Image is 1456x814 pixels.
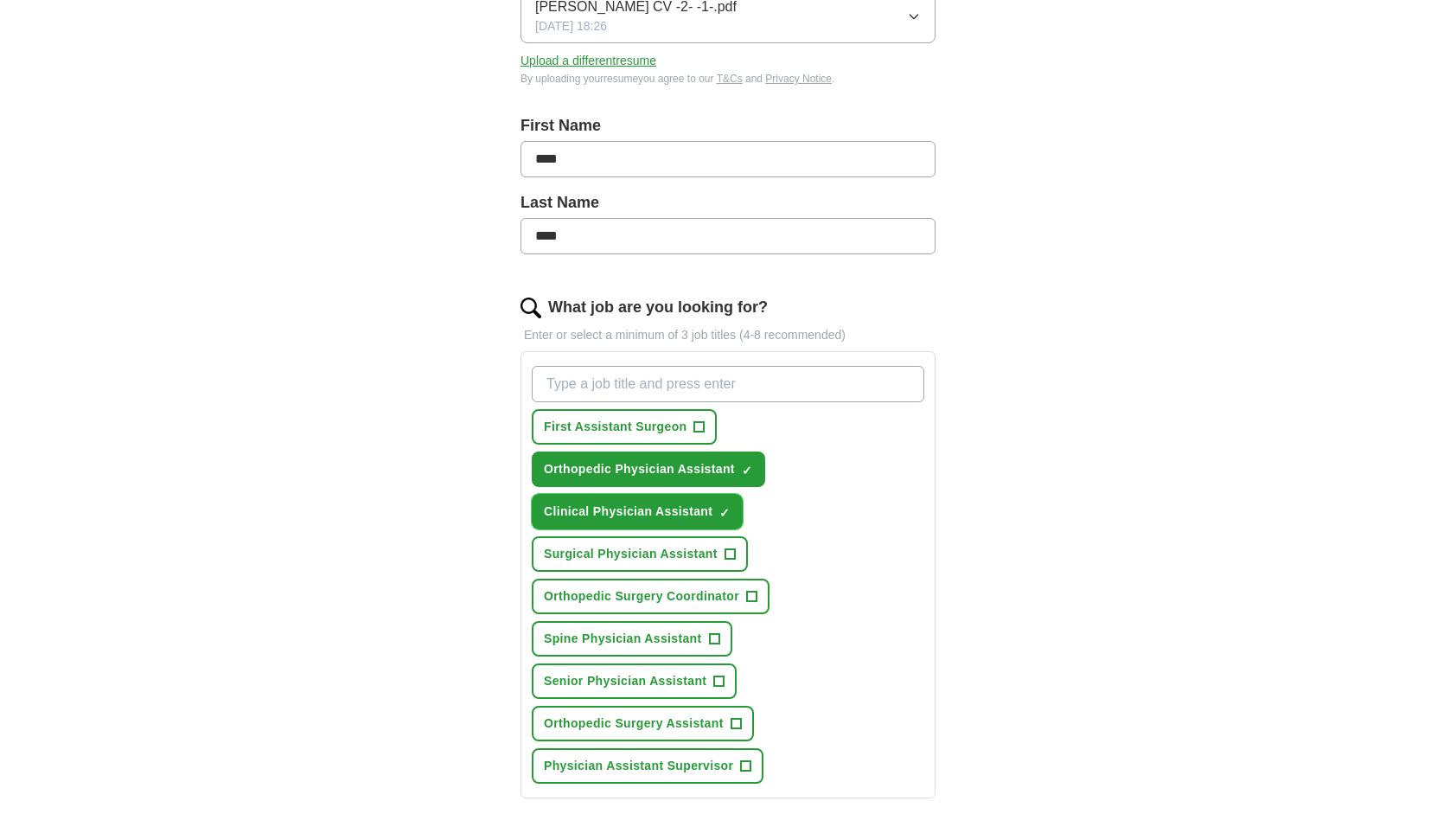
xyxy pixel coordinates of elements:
img: search.png [520,298,541,318]
span: First Assistant Surgeon [544,418,686,436]
span: ✓ [742,464,752,478]
span: Orthopedic Surgery Assistant [544,715,724,733]
span: Clinical Physician Assistant [544,503,712,521]
span: Spine Physician Assistant [544,630,702,648]
button: Surgical Physician Assistant [532,536,748,572]
span: Senior Physician Assistant [544,672,706,690]
button: Orthopedic Surgery Assistant [532,706,754,741]
label: First Name [520,114,936,138]
span: ✓ [719,506,730,520]
a: Privacy Notice [765,73,832,85]
label: Last Name [520,191,936,215]
label: What job are you looking for? [548,296,768,319]
a: T&Cs [717,73,743,85]
span: Physician Assistant Supervisor [544,757,733,775]
p: Enter or select a minimum of 3 job titles (4-8 recommended) [520,326,936,344]
span: Orthopedic Physician Assistant [544,460,735,478]
div: By uploading your resume you agree to our and . [520,71,936,87]
span: [DATE] 18:26 [535,17,607,35]
button: Clinical Physician Assistant✓ [532,494,743,529]
button: Physician Assistant Supervisor [532,748,763,784]
span: Orthopedic Surgery Coordinator [544,587,739,606]
button: First Assistant Surgeon [532,409,717,445]
span: Surgical Physician Assistant [544,545,718,563]
button: Spine Physician Assistant [532,621,732,657]
input: Type a job title and press enter [532,366,924,402]
button: Orthopedic Physician Assistant✓ [532,452,765,487]
button: Upload a differentresume [520,52,656,70]
button: Senior Physician Assistant [532,663,737,699]
button: Orthopedic Surgery Coordinator [532,579,770,614]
